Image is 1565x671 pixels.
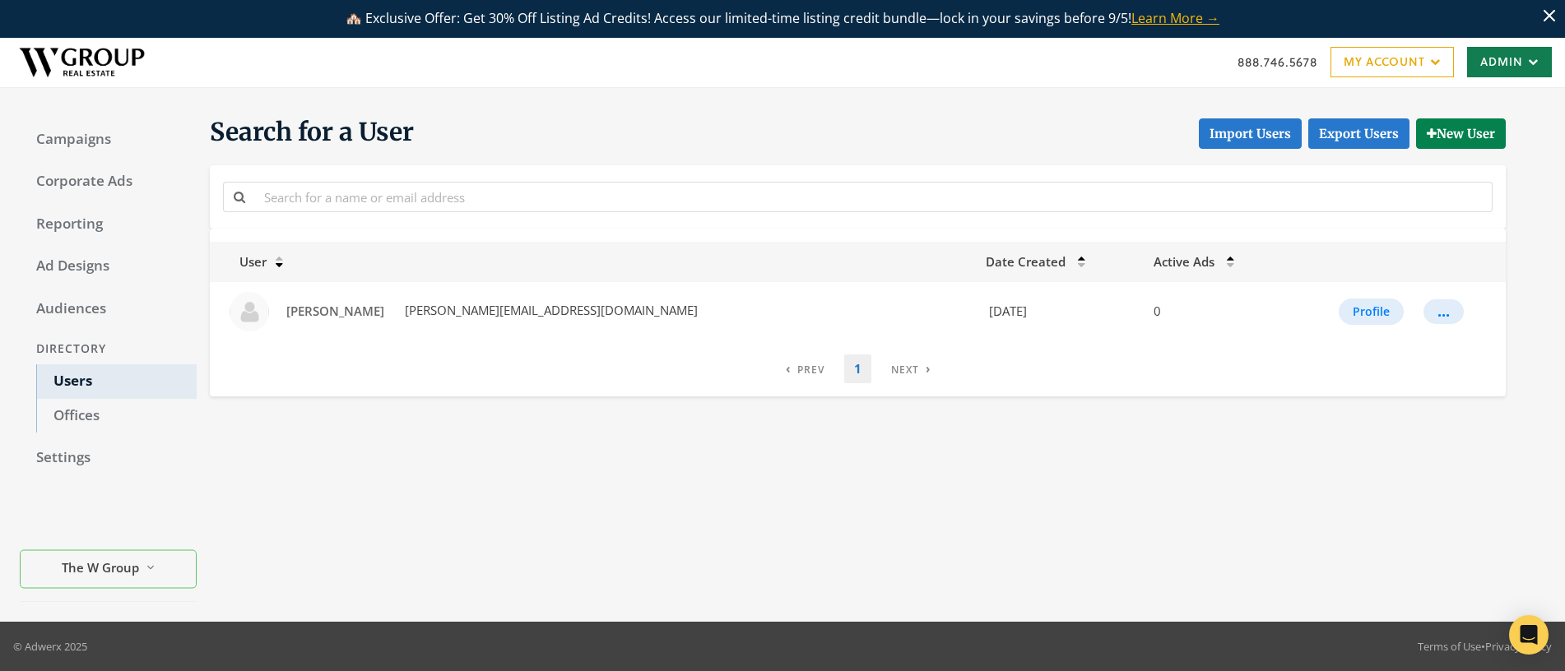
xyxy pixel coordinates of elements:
button: Import Users [1199,118,1302,149]
div: • [1418,638,1552,655]
div: Directory [20,334,197,364]
div: Open Intercom Messenger [1509,615,1549,655]
span: [PERSON_NAME] [286,303,384,319]
a: My Account [1330,47,1454,77]
a: Ad Designs [20,249,197,284]
span: Search for a User [210,116,414,149]
i: Search for a name or email address [234,191,245,203]
a: Users [36,364,197,399]
td: [DATE] [976,282,1145,341]
a: Corporate Ads [20,164,197,199]
span: User [220,253,267,270]
span: [PERSON_NAME][EMAIL_ADDRESS][DOMAIN_NAME] [402,302,698,318]
span: Active Ads [1154,253,1214,270]
button: Profile [1339,298,1404,325]
button: New User [1416,118,1506,149]
a: [PERSON_NAME] [276,296,395,326]
input: Search for a name or email address [254,182,1493,212]
a: Export Users [1308,118,1409,149]
a: Reporting [20,207,197,242]
a: Campaigns [20,123,197,157]
a: 1 [844,354,871,383]
a: Terms of Use [1418,639,1481,654]
div: ... [1437,311,1450,312]
span: The W Group [62,558,139,576]
a: Privacy Policy [1485,639,1552,654]
a: Admin [1467,47,1552,77]
img: Adwerx [13,42,151,83]
a: Settings [20,441,197,475]
button: ... [1423,299,1464,324]
img: Tyler Hicks profile [230,292,269,331]
nav: pagination [776,354,940,383]
button: The W Group [20,549,197,588]
a: Offices [36,399,197,433]
p: © Adwerx 2025 [13,638,87,655]
a: 888.746.5678 [1238,53,1317,71]
td: 0 [1144,282,1283,341]
span: Date Created [986,253,1066,270]
a: Audiences [20,292,197,326]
